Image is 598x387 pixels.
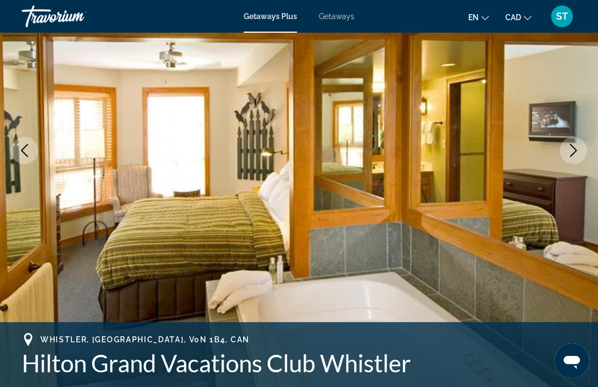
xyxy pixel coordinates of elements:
button: Change currency [505,9,531,25]
span: ST [556,11,568,22]
button: Change language [468,9,489,25]
span: CAD [505,13,521,22]
button: Previous image [11,137,38,164]
a: Travorium [22,2,131,31]
a: Getaways Plus [244,12,297,21]
span: en [468,13,479,22]
h1: Hilton Grand Vacations Club Whistler [22,349,576,377]
a: Getaways [319,12,354,21]
button: Next image [560,137,587,164]
span: Whistler, [GEOGRAPHIC_DATA], V0N 1B4, CAN [40,335,250,344]
iframe: Button to launch messaging window [554,343,589,378]
button: User Menu [548,5,576,28]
